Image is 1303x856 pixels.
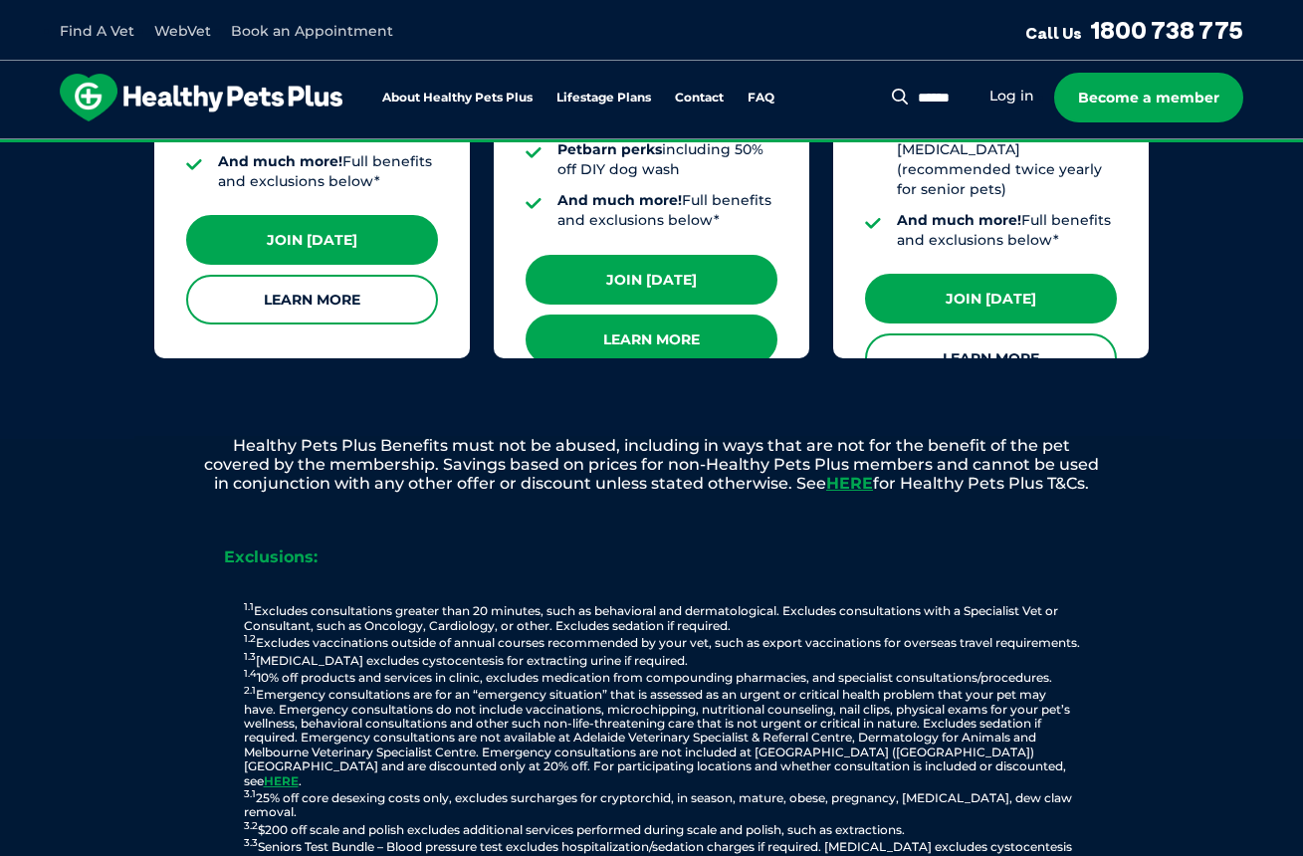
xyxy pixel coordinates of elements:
a: Lifestage Plans [556,92,651,105]
sup: 1.4 [244,667,257,680]
strong: And much more! [897,211,1021,229]
sup: 3.3 [244,836,258,849]
span: Call Us [1025,23,1082,43]
a: Call Us1800 738 775 [1025,15,1243,45]
a: WebVet [154,22,211,40]
p: Healthy Pets Plus Benefits must not be abused, including in ways that are not for the benefit of ... [134,436,1170,494]
sup: 3.1 [244,787,256,800]
a: HERE [826,474,873,493]
strong: And much more! [557,191,682,209]
span: Proactive, preventative wellness program designed to keep your pet healthier and happier for longer [280,139,1023,157]
li: Full benefits and exclusions below* [218,152,438,191]
li: Full benefits and exclusions below* [897,211,1117,250]
a: About Healthy Pets Plus [382,92,533,105]
a: HERE [264,773,299,788]
img: hpp-logo [60,74,342,121]
strong: And much more! [218,152,342,170]
a: Log in [989,87,1034,106]
sup: 2.1 [244,684,256,697]
a: Join [DATE] [526,255,777,305]
button: Search [888,87,913,107]
a: Book an Appointment [231,22,393,40]
sup: 3.2 [244,819,258,832]
a: Become a member [1054,73,1243,122]
a: Join [DATE] [186,215,438,265]
a: Find A Vet [60,22,134,40]
sup: 1.2 [244,632,256,645]
a: Contact [675,92,724,105]
a: FAQ [748,92,774,105]
a: Join [DATE] [865,274,1117,323]
strong: Petbarn perks [557,140,662,158]
a: Learn More [865,333,1117,383]
sup: 1.3 [244,650,256,663]
a: Learn More [186,275,438,324]
strong: Exclusions: [224,547,318,566]
li: Full benefits and exclusions below* [557,191,777,230]
sup: 1.1 [244,600,254,613]
a: Learn More [526,315,777,364]
li: including 50% off DIY dog wash [557,140,777,179]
